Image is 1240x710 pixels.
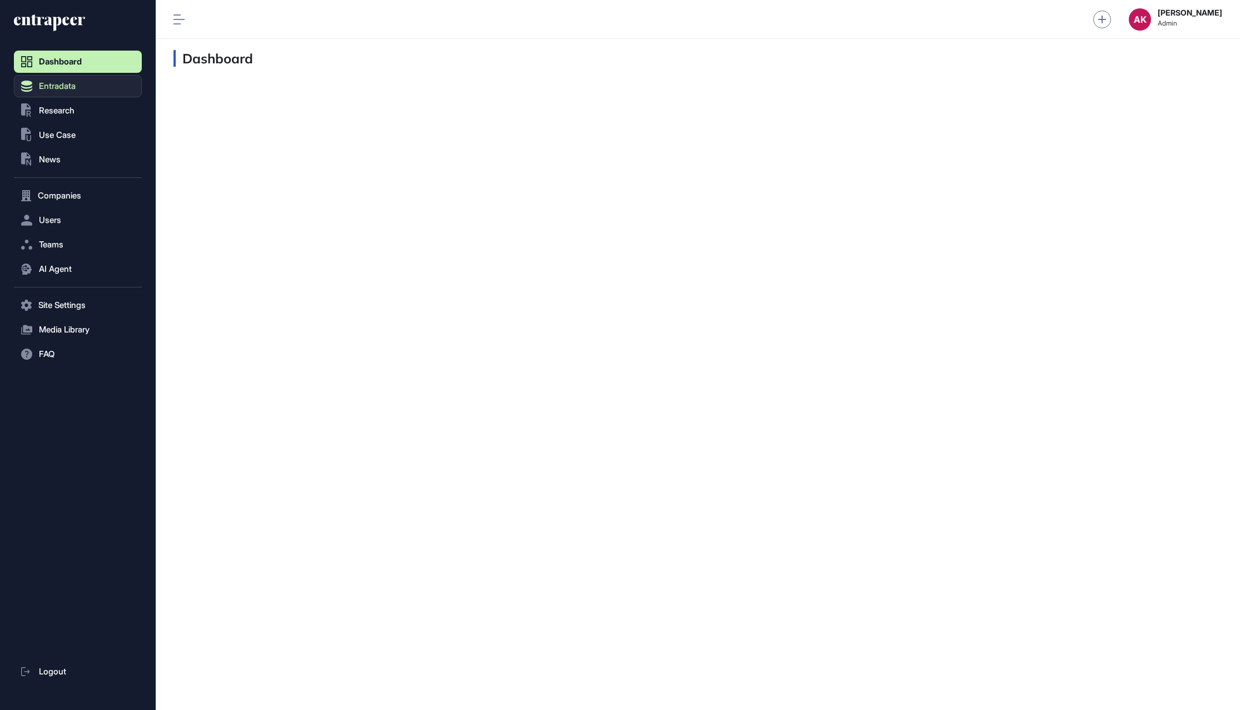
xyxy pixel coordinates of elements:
span: FAQ [39,350,54,359]
a: Logout [14,661,142,683]
button: AK [1129,8,1151,31]
button: Site Settings [14,294,142,316]
button: News [14,148,142,171]
span: Logout [39,667,66,676]
h3: Dashboard [173,50,253,67]
span: Entradata [39,82,76,91]
a: Dashboard [14,51,142,73]
span: Use Case [39,131,76,140]
button: Teams [14,234,142,256]
span: Research [39,106,75,115]
span: Site Settings [38,301,86,310]
button: AI Agent [14,258,142,280]
span: Dashboard [39,57,82,66]
button: FAQ [14,343,142,365]
span: Admin [1158,19,1222,27]
button: Use Case [14,124,142,146]
span: Media Library [39,325,90,334]
button: Users [14,209,142,231]
button: Entradata [14,75,142,97]
span: Teams [39,240,63,249]
button: Media Library [14,319,142,341]
strong: [PERSON_NAME] [1158,8,1222,17]
button: Companies [14,185,142,207]
span: Companies [38,191,81,200]
button: Research [14,100,142,122]
span: AI Agent [39,265,72,274]
span: Users [39,216,61,225]
span: News [39,155,61,164]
